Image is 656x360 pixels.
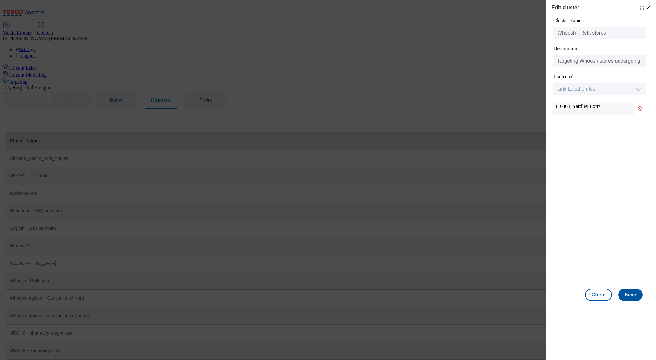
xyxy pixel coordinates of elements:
[551,4,579,11] h4: Edit cluster
[553,46,577,51] label: Description
[553,27,646,39] input: Cluster Name
[553,74,646,79] div: 1 selected
[585,289,612,301] button: Close
[553,18,581,23] label: Cluster Name
[552,102,634,115] div: 1. 6463, Yardley Extra
[618,289,643,301] button: Save
[553,55,646,67] input: Description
